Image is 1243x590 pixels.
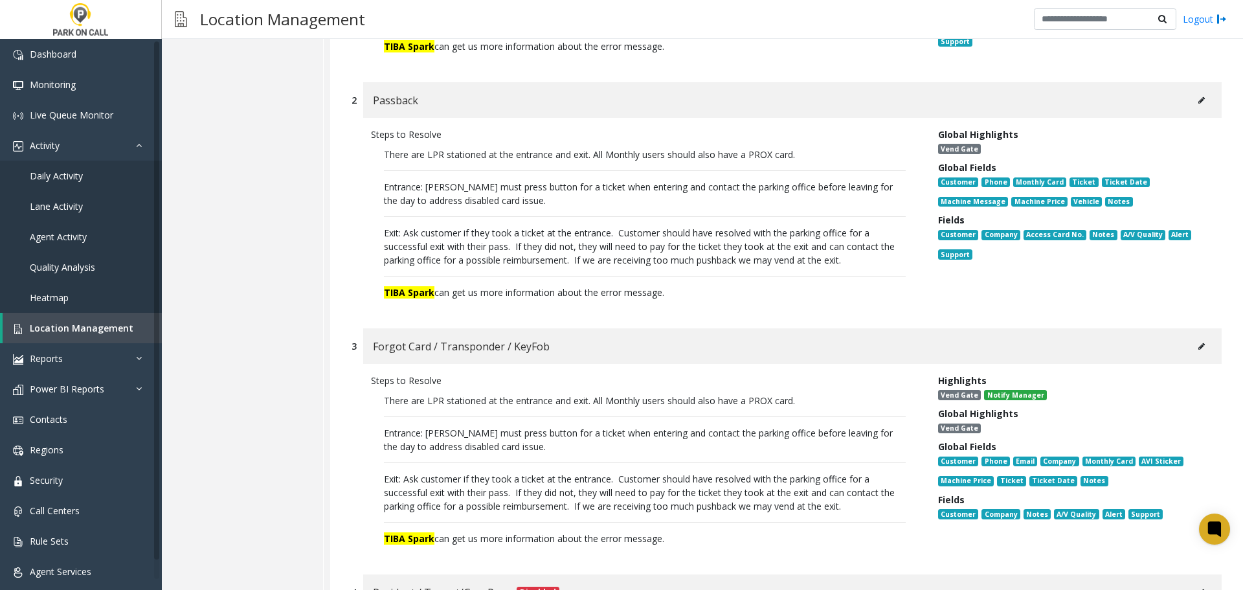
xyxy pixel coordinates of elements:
[1081,476,1108,486] span: Notes
[13,50,23,60] img: 'icon'
[30,505,80,517] span: Call Centers
[194,3,372,35] h3: Location Management
[352,339,357,353] div: 3
[938,407,1018,420] span: Global Highlights
[1024,509,1051,519] span: Notes
[30,413,67,425] span: Contacts
[13,537,23,547] img: 'icon'
[352,93,357,107] div: 2
[371,128,919,141] div: Steps to Resolve
[1024,230,1086,240] span: Access Card No.
[13,385,23,395] img: 'icon'
[384,532,434,545] font: TIBA Spark
[30,474,63,486] span: Security
[1183,12,1227,26] a: Logout
[1105,197,1132,207] span: Notes
[981,230,1020,240] span: Company
[1071,197,1102,207] span: Vehicle
[938,161,996,174] span: Global Fields
[30,261,95,273] span: Quality Analysis
[13,141,23,152] img: 'icon'
[938,128,1018,141] span: Global Highlights
[1216,12,1227,26] img: logout
[1103,509,1125,519] span: Alert
[384,40,434,52] font: TIBA Spark
[1040,457,1079,467] span: Company
[30,139,60,152] span: Activity
[30,535,69,547] span: Rule Sets
[938,509,978,519] span: Customer
[175,3,187,35] img: pageIcon
[1069,177,1098,188] span: Ticket
[30,291,69,304] span: Heatmap
[1128,509,1163,519] span: Support
[938,144,981,154] span: Vend Gate
[384,394,906,407] p: There are LPR stationed at the entrance and exit. All Monthly users should also have a PROX card.
[1011,197,1067,207] span: Machine Price
[13,111,23,121] img: 'icon'
[373,92,418,109] span: Passback
[3,313,162,343] a: Location Management
[938,197,1008,207] span: Machine Message
[938,440,996,453] span: Global Fields
[384,286,434,299] font: TIBA Spark
[1090,230,1117,240] span: Notes
[938,36,972,47] span: Support
[30,109,113,121] span: Live Queue Monitor
[30,565,91,578] span: Agent Services
[1029,476,1077,486] span: Ticket Date
[981,509,1020,519] span: Company
[30,200,83,212] span: Lane Activity
[13,415,23,425] img: 'icon'
[13,324,23,334] img: 'icon'
[1013,457,1037,467] span: Email
[938,177,978,188] span: Customer
[371,374,919,387] div: Steps to Resolve
[13,354,23,365] img: 'icon'
[938,424,981,434] span: Vend Gate
[30,78,76,91] span: Monitoring
[938,249,972,260] span: Support
[1054,509,1099,519] span: A/V Quality
[938,230,978,240] span: Customer
[371,141,919,306] p: Entrance: [PERSON_NAME] must press button for a ticket when entering and contact the parking offi...
[981,457,1009,467] span: Phone
[13,446,23,456] img: 'icon'
[13,80,23,91] img: 'icon'
[1013,177,1066,188] span: Monthly Card
[938,476,994,486] span: Machine Price
[1139,457,1183,467] span: AVI Sticker
[1121,230,1165,240] span: A/V Quality
[30,322,133,334] span: Location Management
[1169,230,1191,240] span: Alert
[997,476,1025,486] span: Ticket
[371,387,919,552] p: Entrance: [PERSON_NAME] must press button for a ticket when entering and contact the parking offi...
[373,338,550,355] span: Forgot Card / Transponder / KeyFob
[938,494,965,506] span: Fields
[984,390,1046,400] span: Notify Manager
[13,506,23,517] img: 'icon'
[13,567,23,578] img: 'icon'
[30,231,87,243] span: Agent Activity
[30,444,63,456] span: Regions
[938,390,981,400] span: Vend Gate
[30,383,104,395] span: Power BI Reports
[13,476,23,486] img: 'icon'
[938,214,965,226] span: Fields
[1102,177,1150,188] span: Ticket Date
[30,170,83,182] span: Daily Activity
[981,177,1009,188] span: Phone
[384,40,906,53] p: can get us more information about the error message.
[30,352,63,365] span: Reports
[938,457,978,467] span: Customer
[1082,457,1136,467] span: Monthly Card
[30,48,76,60] span: Dashboard
[384,148,906,161] p: There are LPR stationed at the entrance and exit. All Monthly users should also have a PROX card.
[384,532,906,545] p: can get us more information about the error message.
[384,286,906,299] p: can get us more information about the error message.
[938,374,987,387] span: Highlights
